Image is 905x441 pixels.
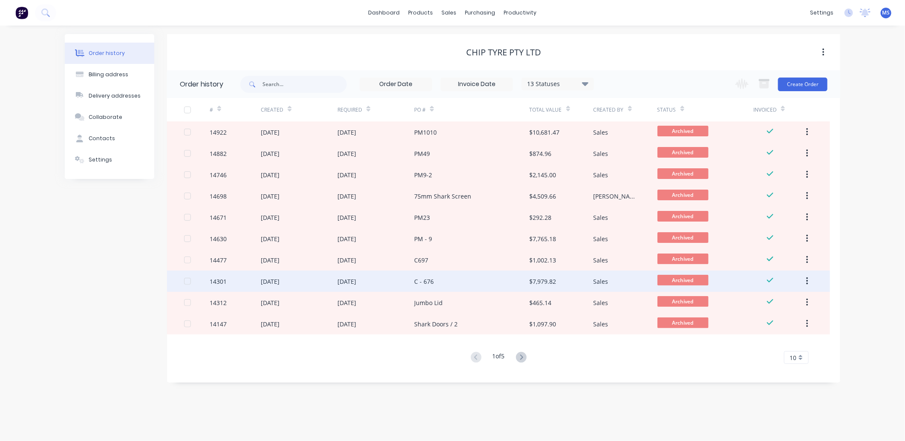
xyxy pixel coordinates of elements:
span: Archived [657,254,709,264]
div: [DATE] [337,170,356,179]
span: Archived [657,232,709,243]
div: 14671 [210,213,227,222]
div: 14698 [210,192,227,201]
div: [DATE] [337,256,356,265]
div: 14746 [210,170,227,179]
div: [DATE] [261,149,280,158]
div: Sales [594,320,608,329]
button: Settings [65,149,154,170]
div: [DATE] [261,234,280,243]
button: Contacts [65,128,154,149]
div: Total Value [530,98,594,121]
div: [DATE] [261,170,280,179]
div: Invoiced [753,98,804,121]
div: $1,097.90 [530,320,556,329]
div: [DATE] [337,128,356,137]
div: [DATE] [337,320,356,329]
div: $292.28 [530,213,552,222]
div: 14922 [210,128,227,137]
div: PM9-2 [414,170,432,179]
div: [DATE] [261,298,280,307]
div: 14882 [210,149,227,158]
div: Sales [594,128,608,137]
span: 10 [790,353,796,362]
img: Factory [15,6,28,19]
div: Settings [89,156,112,164]
div: Created By [594,106,624,114]
div: [DATE] [337,149,356,158]
div: $2,145.00 [530,170,556,179]
button: Create Order [778,78,827,91]
div: [PERSON_NAME] [594,192,640,201]
div: PM1010 [414,128,437,137]
div: [DATE] [261,213,280,222]
div: 14301 [210,277,227,286]
div: 14477 [210,256,227,265]
div: Jumbo Lid [414,298,443,307]
div: [DATE] [337,192,356,201]
input: Search... [262,76,347,93]
div: $10,681.47 [530,128,560,137]
div: Sales [594,170,608,179]
div: Order history [89,49,125,57]
div: Sales [594,256,608,265]
div: Invoiced [753,106,777,114]
div: Total Value [530,106,562,114]
div: Required [337,98,414,121]
div: [DATE] [261,192,280,201]
div: products [404,6,438,19]
div: [DATE] [337,234,356,243]
span: MS [882,9,890,17]
div: $465.14 [530,298,552,307]
div: Chip Tyre Pty Ltd [466,47,541,58]
div: Created [261,106,283,114]
div: Required [337,106,362,114]
div: [DATE] [261,320,280,329]
span: Archived [657,126,709,136]
div: 13 Statuses [522,79,594,89]
div: Created [261,98,337,121]
div: $7,765.18 [530,234,556,243]
div: PM49 [414,149,430,158]
div: C697 [414,256,428,265]
div: 14147 [210,320,227,329]
div: Created By [594,98,657,121]
div: Billing address [89,71,128,78]
div: sales [438,6,461,19]
div: Sales [594,149,608,158]
div: PO # [414,106,426,114]
span: Archived [657,190,709,200]
input: Invoice Date [441,78,513,91]
div: [DATE] [337,298,356,307]
span: Archived [657,168,709,179]
div: # [210,98,261,121]
div: PM - 9 [414,234,432,243]
div: productivity [500,6,541,19]
span: Archived [657,317,709,328]
div: [DATE] [337,277,356,286]
div: Sales [594,234,608,243]
div: Status [657,106,676,114]
div: 14312 [210,298,227,307]
div: purchasing [461,6,500,19]
button: Delivery addresses [65,85,154,107]
div: Shark Doors / 2 [414,320,458,329]
div: [DATE] [337,213,356,222]
div: Sales [594,213,608,222]
div: 1 of 5 [493,352,505,364]
div: [DATE] [261,256,280,265]
a: dashboard [364,6,404,19]
div: Collaborate [89,113,122,121]
div: settings [806,6,838,19]
button: Order history [65,43,154,64]
div: Status [657,98,753,121]
div: [DATE] [261,128,280,137]
div: Contacts [89,135,115,142]
span: Archived [657,147,709,158]
div: $874.96 [530,149,552,158]
div: Sales [594,277,608,286]
div: $7,979.82 [530,277,556,286]
span: Archived [657,275,709,285]
div: Delivery addresses [89,92,141,100]
span: Archived [657,296,709,307]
